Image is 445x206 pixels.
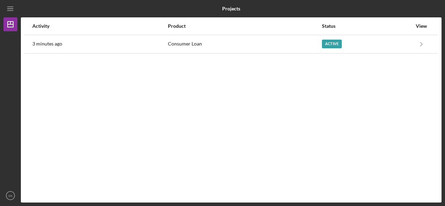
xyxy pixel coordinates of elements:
[322,40,342,48] div: Active
[322,23,412,29] div: Status
[32,23,167,29] div: Activity
[413,23,430,29] div: View
[222,6,240,11] b: Projects
[3,189,17,203] button: SK
[8,194,13,198] text: SK
[32,41,62,47] time: 2025-09-09 03:57
[168,35,321,53] div: Consumer Loan
[168,23,321,29] div: Product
